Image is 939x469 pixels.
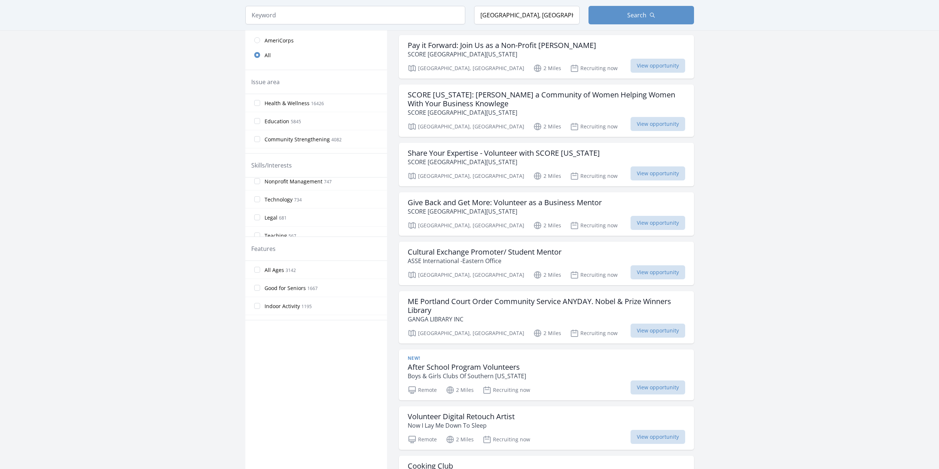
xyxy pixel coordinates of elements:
input: Legal 681 [254,214,260,220]
span: Nonprofit Management [265,178,322,185]
p: 2 Miles [446,386,474,394]
button: Search [588,6,694,24]
span: 1667 [307,285,318,292]
p: Remote [408,435,437,444]
p: GANGA LIBRARY INC [408,315,685,324]
span: Teaching [265,232,287,239]
span: View opportunity [631,117,685,131]
p: 2 Miles [533,221,561,230]
input: All Ages 3142 [254,267,260,273]
p: Recruiting now [570,172,618,180]
span: View opportunity [631,59,685,73]
p: Recruiting now [570,221,618,230]
h3: Share Your Expertise - Volunteer with SCORE [US_STATE] [408,149,600,158]
span: AmeriCorps [265,37,294,44]
input: Keyword [245,6,465,24]
span: All [265,52,271,59]
p: Recruiting now [570,122,618,131]
span: 5845 [291,118,301,125]
input: Indoor Activity 1195 [254,303,260,309]
h3: SCORE [US_STATE]: [PERSON_NAME] a Community of Women Helping Women With Your Business Knowlege [408,90,685,108]
span: 734 [294,197,302,203]
span: View opportunity [631,216,685,230]
span: View opportunity [631,166,685,180]
input: Teaching 567 [254,232,260,238]
p: 2 Miles [446,435,474,444]
p: 2 Miles [533,329,561,338]
p: Remote [408,386,437,394]
p: SCORE [GEOGRAPHIC_DATA][US_STATE] [408,207,602,216]
p: Now I Lay Me Down To Sleep [408,421,515,430]
h3: ME Portland Court Order Community Service ANYDAY. Nobel & Prize Winners Library [408,297,685,315]
h3: Pay it Forward: Join Us as a Non-Profit [PERSON_NAME] [408,41,596,50]
p: [GEOGRAPHIC_DATA], [GEOGRAPHIC_DATA] [408,329,524,338]
a: AmeriCorps [245,33,387,48]
a: SCORE [US_STATE]: [PERSON_NAME] a Community of Women Helping Women With Your Business Knowlege SC... [399,85,694,137]
p: ASSE International -Eastern Office [408,256,562,265]
a: Volunteer Digital Retouch Artist Now I Lay Me Down To Sleep Remote 2 Miles Recruiting now View op... [399,406,694,450]
span: Health & Wellness [265,100,310,107]
a: Pay it Forward: Join Us as a Non-Profit [PERSON_NAME] SCORE [GEOGRAPHIC_DATA][US_STATE] [GEOGRAPH... [399,35,694,79]
a: Share Your Expertise - Volunteer with SCORE [US_STATE] SCORE [GEOGRAPHIC_DATA][US_STATE] [GEOGRAP... [399,143,694,186]
legend: Issue area [251,77,280,86]
h3: Volunteer Digital Retouch Artist [408,412,515,421]
p: [GEOGRAPHIC_DATA], [GEOGRAPHIC_DATA] [408,122,524,131]
a: ME Portland Court Order Community Service ANYDAY. Nobel & Prize Winners Library GANGA LIBRARY INC... [399,291,694,344]
p: Recruiting now [570,329,618,338]
h3: After School Program Volunteers [408,363,526,372]
p: 2 Miles [533,64,561,73]
span: 567 [289,233,296,239]
a: Give Back and Get More: Volunteer as a Business Mentor SCORE [GEOGRAPHIC_DATA][US_STATE] [GEOGRAP... [399,192,694,236]
span: Good for Seniors [265,284,306,292]
p: 2 Miles [533,270,561,279]
span: 16426 [311,100,324,107]
p: [GEOGRAPHIC_DATA], [GEOGRAPHIC_DATA] [408,172,524,180]
span: View opportunity [631,324,685,338]
input: Good for Seniors 1667 [254,285,260,291]
span: 3142 [286,267,296,273]
p: [GEOGRAPHIC_DATA], [GEOGRAPHIC_DATA] [408,270,524,279]
p: Recruiting now [483,435,530,444]
span: View opportunity [631,380,685,394]
span: Technology [265,196,293,203]
p: [GEOGRAPHIC_DATA], [GEOGRAPHIC_DATA] [408,221,524,230]
p: SCORE [GEOGRAPHIC_DATA][US_STATE] [408,158,600,166]
span: 747 [324,179,332,185]
span: All Ages [265,266,284,274]
legend: Skills/Interests [251,161,292,170]
p: 2 Miles [533,122,561,131]
span: Search [627,11,646,20]
input: Nonprofit Management 747 [254,178,260,184]
p: Recruiting now [570,64,618,73]
span: 1195 [301,303,312,310]
input: Location [474,6,580,24]
h3: Cultural Exchange Promoter/ Student Mentor [408,248,562,256]
p: Recruiting now [570,270,618,279]
span: Indoor Activity [265,303,300,310]
span: 4082 [331,137,342,143]
input: Technology 734 [254,196,260,202]
span: Legal [265,214,277,221]
p: 2 Miles [533,172,561,180]
p: Recruiting now [483,386,530,394]
span: Community Strengthening [265,136,330,143]
input: Community Strengthening 4082 [254,136,260,142]
span: View opportunity [631,430,685,444]
p: [GEOGRAPHIC_DATA], [GEOGRAPHIC_DATA] [408,64,524,73]
legend: Features [251,244,276,253]
a: Cultural Exchange Promoter/ Student Mentor ASSE International -Eastern Office [GEOGRAPHIC_DATA], ... [399,242,694,285]
span: 681 [279,215,287,221]
p: SCORE [GEOGRAPHIC_DATA][US_STATE] [408,108,685,117]
input: Health & Wellness 16426 [254,100,260,106]
span: View opportunity [631,265,685,279]
a: All [245,48,387,62]
p: SCORE [GEOGRAPHIC_DATA][US_STATE] [408,50,596,59]
p: Boys & Girls Clubs Of Southern [US_STATE] [408,372,526,380]
a: New! After School Program Volunteers Boys & Girls Clubs Of Southern [US_STATE] Remote 2 Miles Rec... [399,349,694,400]
input: Education 5845 [254,118,260,124]
span: New! [408,355,420,361]
span: Education [265,118,289,125]
h3: Give Back and Get More: Volunteer as a Business Mentor [408,198,602,207]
